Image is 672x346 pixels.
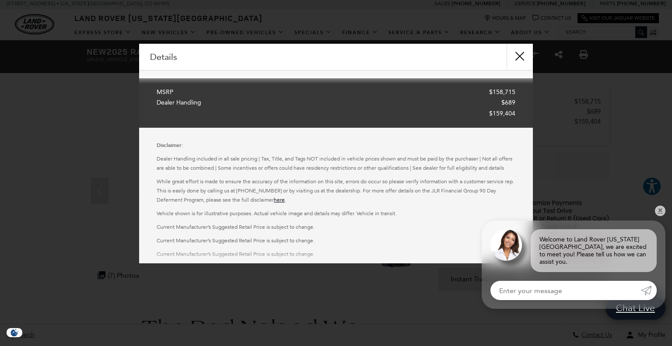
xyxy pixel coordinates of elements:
img: Opt-Out Icon [4,328,24,337]
span: $159,404 [489,108,515,119]
p: While great effort is made to ensure the accuracy of the information on this site, errors do occu... [157,177,515,205]
strong: Disclaimer: [157,142,183,149]
a: Submit [641,281,657,300]
p: Dealer Handling included in all sale pricing | Tax, Title, and Tags NOT included in vehicle price... [157,154,515,173]
img: Agent profile photo [490,229,522,261]
p: Current Manufacturer’s Suggested Retail Price is subject to change. [157,250,515,259]
p: Vehicle shown is for illustrative purposes. Actual vehicle image and details may differ. Vehicle ... [157,209,515,218]
a: here [274,197,285,203]
button: close [507,44,533,70]
a: Dealer Handling $689 [157,98,515,108]
span: Dealer Handling [157,98,206,108]
span: $158,715 [489,87,515,98]
p: Current Manufacturer’s Suggested Retail Price is subject to change. [157,223,515,232]
a: $159,404 [157,108,515,119]
input: Enter your message [490,281,641,300]
p: Current Manufacturer’s Suggested Retail Price is subject to change. [157,236,515,245]
section: Click to Open Cookie Consent Modal [4,328,24,337]
span: MSRP [157,87,178,98]
div: Welcome to Land Rover [US_STATE][GEOGRAPHIC_DATA], we are excited to meet you! Please tell us how... [531,229,657,272]
div: Details [139,44,533,70]
span: $689 [501,98,515,108]
a: MSRP $158,715 [157,87,515,98]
